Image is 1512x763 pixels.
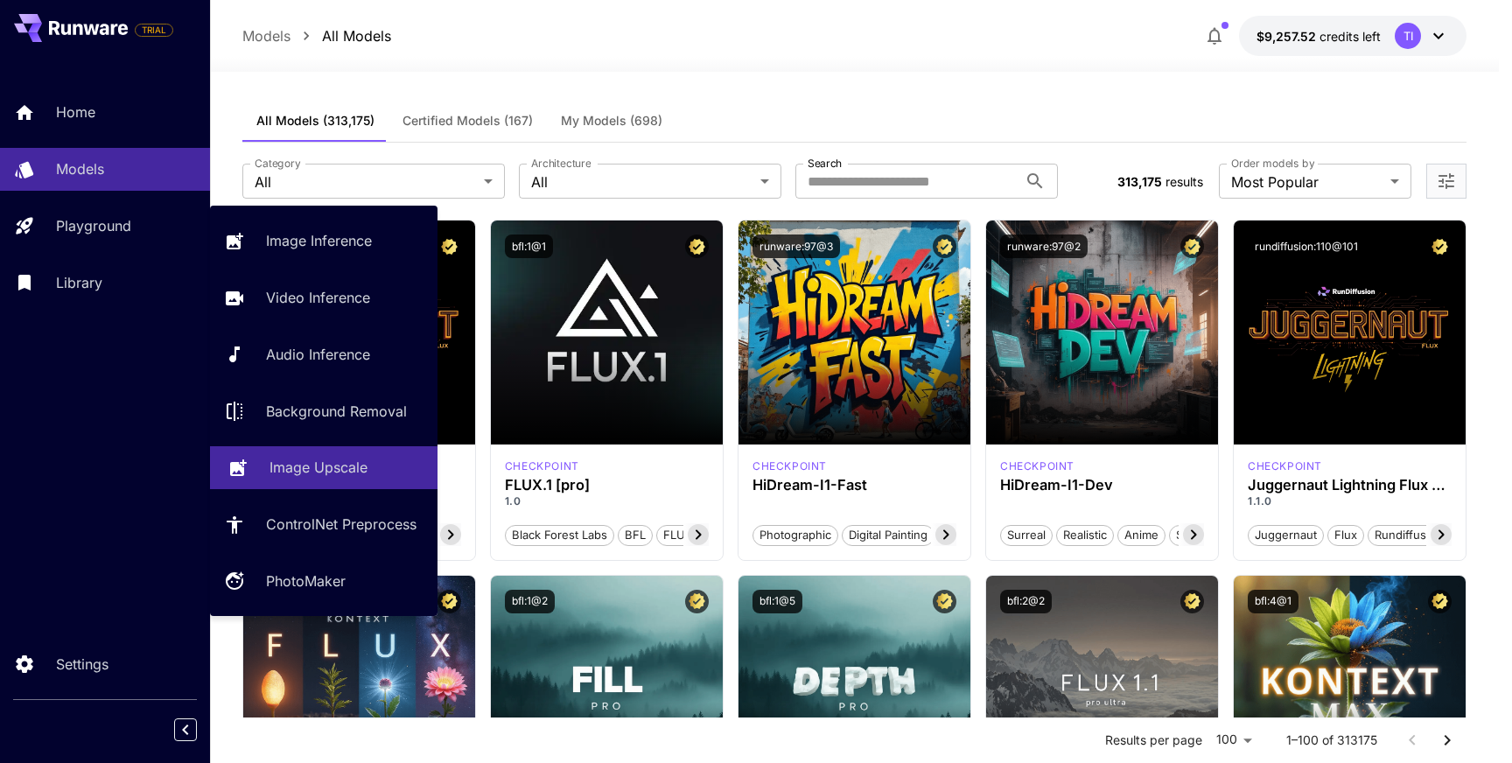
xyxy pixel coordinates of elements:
[1118,527,1165,544] span: Anime
[1239,16,1466,56] button: $9,257.51521
[1231,156,1314,171] label: Order models by
[808,156,842,171] label: Search
[505,477,709,493] h3: FLUX.1 [pro]
[242,25,391,46] nav: breadcrumb
[269,457,367,478] p: Image Upscale
[1209,727,1258,752] div: 100
[1368,527,1449,544] span: rundiffusion
[1286,731,1377,749] p: 1–100 of 313175
[1428,590,1452,613] button: Certified Model – Vetted for best performance and includes a commercial license.
[685,590,709,613] button: Certified Model – Vetted for best performance and includes a commercial license.
[1001,527,1052,544] span: Surreal
[1170,527,1224,544] span: Stylized
[187,714,210,745] div: Collapse sidebar
[1328,527,1363,544] span: flux
[752,458,827,474] div: HiDream Fast
[1000,477,1204,493] h3: HiDream-I1-Dev
[266,287,370,308] p: Video Inference
[242,25,290,46] p: Models
[1248,590,1298,613] button: bfl:4@1
[210,389,437,432] a: Background Removal
[256,113,374,129] span: All Models (313,175)
[561,113,662,129] span: My Models (698)
[1248,234,1365,258] button: rundiffusion:110@101
[255,156,301,171] label: Category
[266,344,370,365] p: Audio Inference
[619,527,652,544] span: BFL
[210,560,437,603] a: PhotoMaker
[56,272,102,293] p: Library
[1248,493,1452,509] p: 1.1.0
[1395,23,1421,49] div: TI
[1319,29,1381,44] span: credits left
[56,101,95,122] p: Home
[210,220,437,262] a: Image Inference
[1000,590,1052,613] button: bfl:2@2
[1231,171,1383,192] span: Most Popular
[255,171,477,192] span: All
[505,590,555,613] button: bfl:1@2
[505,458,579,474] div: fluxpro
[1249,527,1323,544] span: juggernaut
[402,113,533,129] span: Certified Models (167)
[1000,458,1074,474] div: HiDream Dev
[531,156,591,171] label: Architecture
[1248,458,1322,474] div: FLUX.1 D
[505,458,579,474] p: checkpoint
[437,234,461,258] button: Certified Model – Vetted for best performance and includes a commercial license.
[1117,174,1162,189] span: 313,175
[933,234,956,258] button: Certified Model – Vetted for best performance and includes a commercial license.
[210,333,437,376] a: Audio Inference
[1428,234,1452,258] button: Certified Model – Vetted for best performance and includes a commercial license.
[1000,458,1074,474] p: checkpoint
[266,401,407,422] p: Background Removal
[1430,723,1465,758] button: Go to next page
[1105,731,1202,749] p: Results per page
[506,527,613,544] span: Black Forest Labs
[753,527,837,544] span: Photographic
[531,171,753,192] span: All
[174,718,197,741] button: Collapse sidebar
[1256,29,1319,44] span: $9,257.52
[56,654,108,675] p: Settings
[843,527,934,544] span: Digital Painting
[933,590,956,613] button: Certified Model – Vetted for best performance and includes a commercial license.
[56,158,104,179] p: Models
[1248,458,1322,474] p: checkpoint
[657,527,737,544] span: FLUX.1 [pro]
[1057,527,1113,544] span: Realistic
[1248,477,1452,493] h3: Juggernaut Lightning Flux by RunDiffusion
[136,24,172,37] span: TRIAL
[1256,27,1381,45] div: $9,257.51521
[210,446,437,489] a: Image Upscale
[437,590,461,613] button: Certified Model – Vetted for best performance and includes a commercial license.
[266,230,372,251] p: Image Inference
[210,276,437,319] a: Video Inference
[1165,174,1203,189] span: results
[752,234,840,258] button: runware:97@3
[135,19,173,40] span: Add your payment card to enable full platform functionality.
[752,477,956,493] h3: HiDream-I1-Fast
[752,458,827,474] p: checkpoint
[56,215,131,236] p: Playground
[266,570,346,591] p: PhotoMaker
[752,590,802,613] button: bfl:1@5
[1180,590,1204,613] button: Certified Model – Vetted for best performance and includes a commercial license.
[685,234,709,258] button: Certified Model – Vetted for best performance and includes a commercial license.
[505,493,709,509] p: 1.0
[266,514,416,535] p: ControlNet Preprocess
[210,503,437,546] a: ControlNet Preprocess
[1436,171,1457,192] button: Open more filters
[1000,234,1088,258] button: runware:97@2
[322,25,391,46] p: All Models
[505,234,553,258] button: bfl:1@1
[1180,234,1204,258] button: Certified Model – Vetted for best performance and includes a commercial license.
